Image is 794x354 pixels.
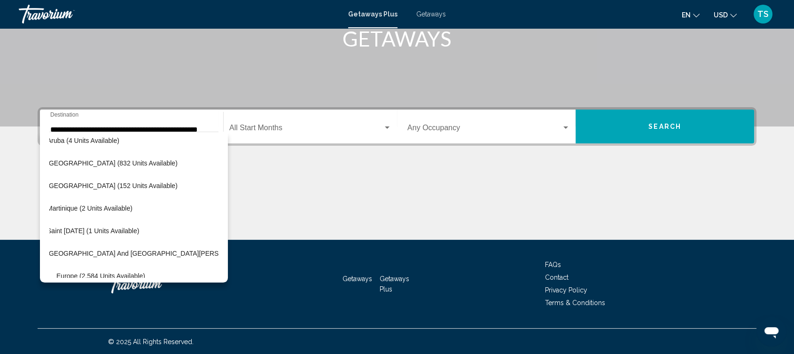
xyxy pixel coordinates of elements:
[40,110,754,143] div: Search widget
[42,220,144,242] button: Saint [DATE] (1 units available)
[380,275,409,293] a: Getaways Plus
[47,182,178,189] span: [GEOGRAPHIC_DATA] (152 units available)
[416,10,446,18] a: Getaways
[47,227,139,235] span: Saint [DATE] (1 units available)
[757,9,769,19] span: TS
[108,338,194,346] span: © 2025 All Rights Reserved.
[756,316,786,346] iframe: Кнопка запуска окна обмена сообщениями
[56,272,145,280] span: Europe (2,584 units available)
[42,243,316,264] button: [GEOGRAPHIC_DATA] and [GEOGRAPHIC_DATA][PERSON_NAME] (47 units available)
[42,152,182,174] button: [GEOGRAPHIC_DATA] (832 units available)
[343,275,372,283] a: Getaways
[545,261,561,268] a: FAQs
[52,265,150,287] button: Europe (2,584 units available)
[545,286,587,294] a: Privacy Policy
[714,8,737,22] button: Change currency
[47,137,119,144] span: Aruba (4 units available)
[648,123,681,131] span: Search
[42,175,182,197] button: [GEOGRAPHIC_DATA] (152 units available)
[682,8,700,22] button: Change language
[108,270,202,298] a: Travorium
[348,10,397,18] a: Getaways Plus
[545,274,568,281] a: Contact
[47,250,311,257] span: [GEOGRAPHIC_DATA] and [GEOGRAPHIC_DATA][PERSON_NAME] (47 units available)
[19,5,339,24] a: Travorium
[714,11,728,19] span: USD
[576,110,754,143] button: Search
[47,205,132,212] span: Martinique (2 units available)
[545,299,605,307] a: Terms & Conditions
[47,159,178,167] span: [GEOGRAPHIC_DATA] (832 units available)
[42,197,137,219] button: Martinique (2 units available)
[682,11,691,19] span: en
[751,4,775,24] button: User Menu
[42,130,124,151] button: Aruba (4 units available)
